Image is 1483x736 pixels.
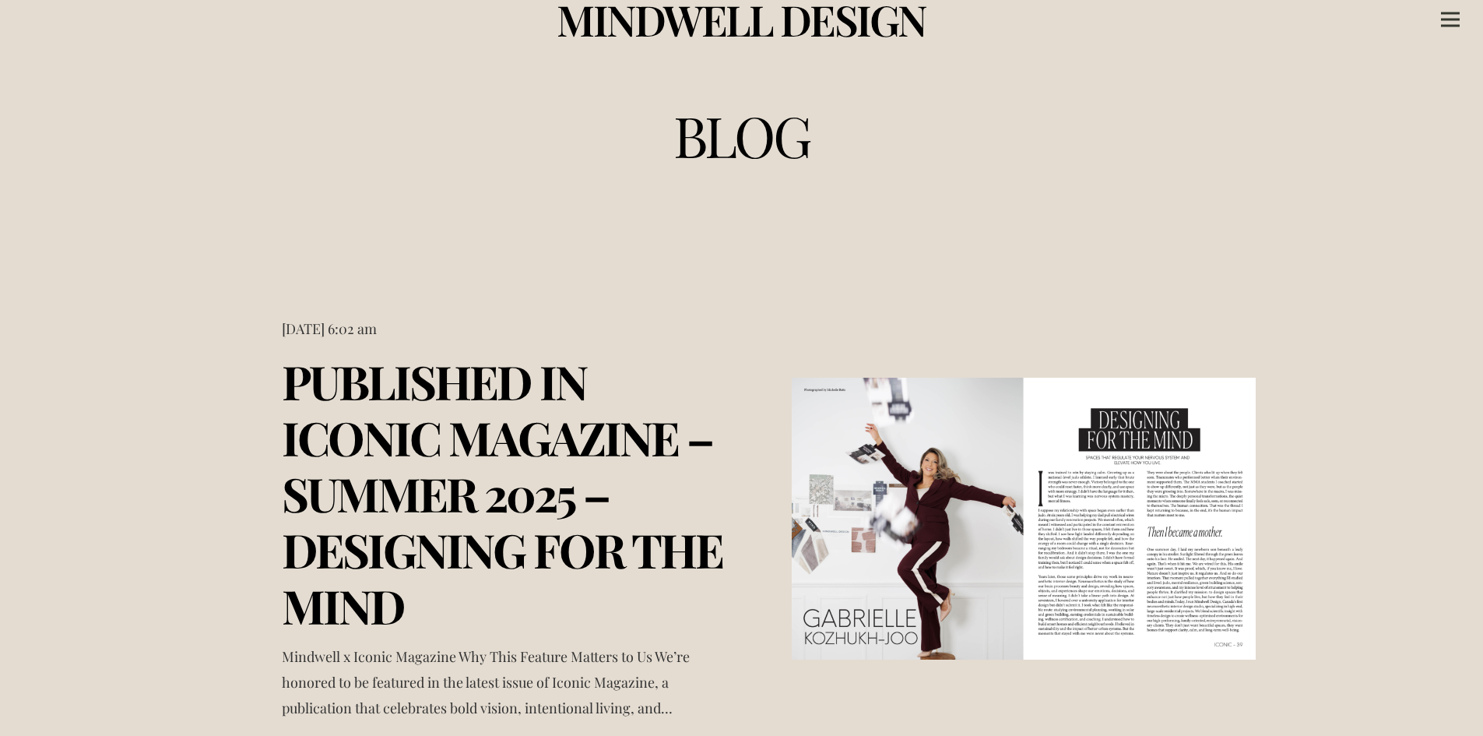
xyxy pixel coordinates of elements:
a: Published in Iconic Magazine – Summer 2025 – Designing for the Mind [282,350,722,636]
a: Published in Iconic Magazine – Summer 2025 – Designing for the Mind [792,378,1256,660]
div: Mindwell x Iconic Magazine Why This Feature Matters to Us We’re honored to be featured in the lat... [282,644,727,721]
h2: Blog [442,101,1042,168]
time: 9 July 2025 at 06:02:05 America/Toronto [282,316,377,342]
